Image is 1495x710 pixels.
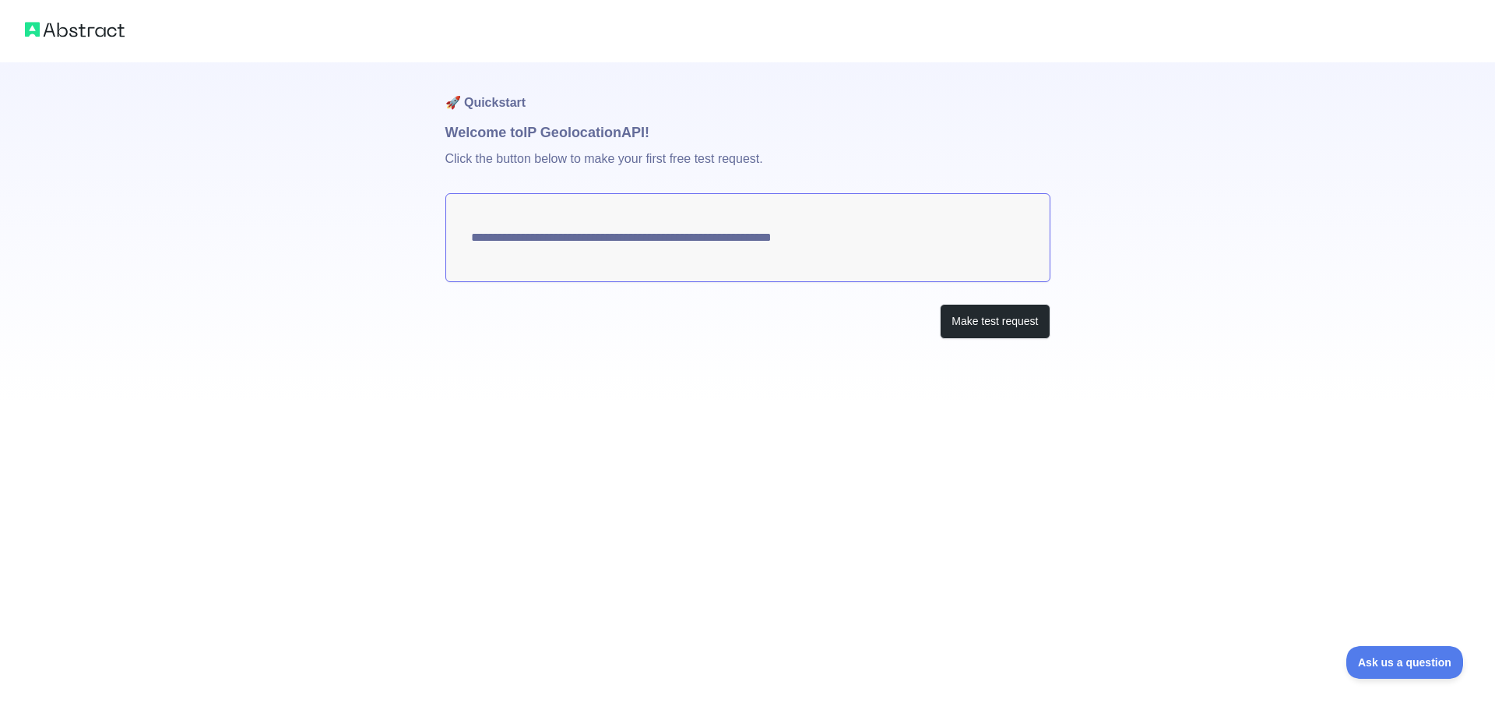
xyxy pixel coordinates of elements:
p: Click the button below to make your first free test request. [445,143,1050,193]
h1: Welcome to IP Geolocation API! [445,122,1050,143]
button: Make test request [940,304,1050,339]
iframe: Toggle Customer Support [1346,646,1464,679]
h1: 🚀 Quickstart [445,62,1050,122]
img: Abstract logo [25,19,125,41]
